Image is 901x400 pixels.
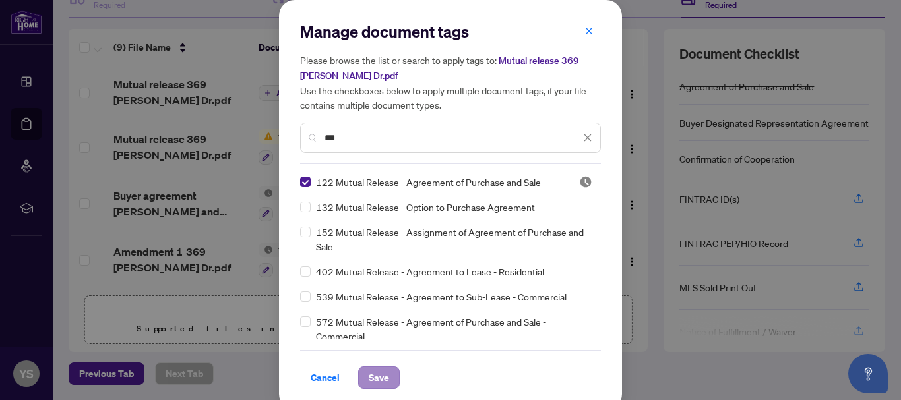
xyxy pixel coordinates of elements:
[316,314,593,343] span: 572 Mutual Release - Agreement of Purchase and Sale - Commercial
[311,367,340,388] span: Cancel
[358,366,400,389] button: Save
[316,264,544,279] span: 402 Mutual Release - Agreement to Lease - Residential
[316,289,567,304] span: 539 Mutual Release - Agreement to Sub-Lease - Commercial
[316,175,541,189] span: 122 Mutual Release - Agreement of Purchase and Sale
[300,53,601,112] h5: Please browse the list or search to apply tags to: Use the checkboxes below to apply multiple doc...
[579,175,592,188] img: status
[300,21,601,42] h2: Manage document tags
[579,175,592,188] span: Pending Review
[584,26,594,36] span: close
[848,354,888,393] button: Open asap
[316,225,593,254] span: 152 Mutual Release - Assignment of Agreement of Purchase and Sale
[316,200,535,214] span: 132 Mutual Release - Option to Purchase Agreement
[583,133,592,142] span: close
[300,366,350,389] button: Cancel
[369,367,389,388] span: Save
